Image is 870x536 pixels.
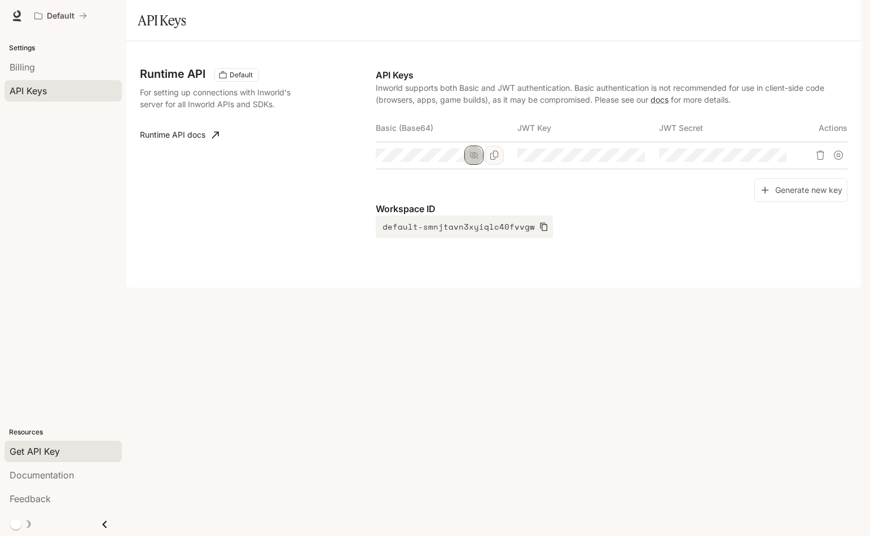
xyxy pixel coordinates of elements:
p: Default [47,11,74,21]
a: docs [651,95,669,104]
p: API Keys [376,68,847,82]
button: All workspaces [29,5,92,27]
button: default-smnjtavn3xyiqlc40fvvgw [376,216,553,238]
div: These keys will apply to your current workspace only [214,68,259,82]
button: Suspend API key [829,146,847,164]
button: Delete API key [811,146,829,164]
a: Runtime API docs [135,124,223,146]
button: Generate new key [754,178,847,203]
th: JWT Key [517,115,659,142]
span: Default [225,70,257,80]
h1: API Keys [138,9,186,32]
p: Inworld supports both Basic and JWT authentication. Basic authentication is not recommended for u... [376,82,847,106]
th: Basic (Base64) [376,115,517,142]
th: JWT Secret [659,115,801,142]
p: For setting up connections with Inworld's server for all Inworld APIs and SDKs. [140,86,310,110]
th: Actions [800,115,847,142]
p: Workspace ID [376,202,847,216]
h3: Runtime API [140,68,205,80]
button: Copy Basic (Base64) [485,146,504,165]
